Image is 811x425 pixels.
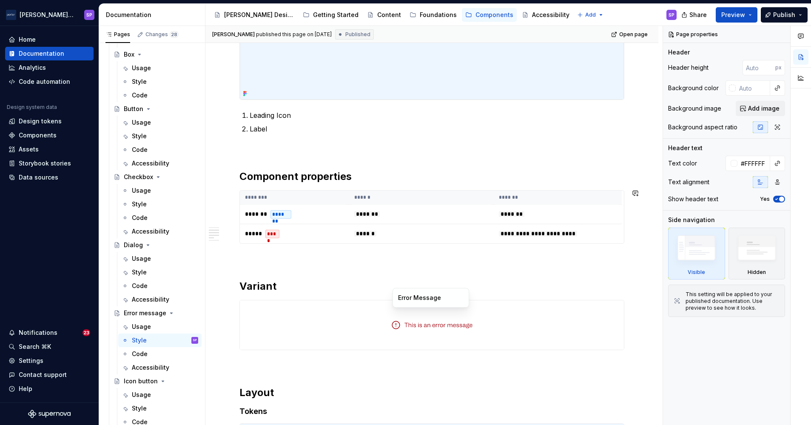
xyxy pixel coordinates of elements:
[118,211,202,225] a: Code
[736,80,770,96] input: Auto
[19,77,70,86] div: Code automation
[124,105,143,113] div: Button
[668,48,690,57] div: Header
[5,75,94,88] a: Code automation
[398,294,464,302] div: Error Message
[313,11,359,19] div: Getting Started
[19,117,62,126] div: Design tokens
[211,6,573,23] div: Page tree
[132,77,147,86] div: Style
[668,228,725,280] div: Visible
[118,143,202,157] a: Code
[118,347,202,361] a: Code
[728,228,785,280] div: Hidden
[19,385,32,393] div: Help
[124,173,153,181] div: Checkbox
[239,406,624,416] h4: Tokens
[118,88,202,102] a: Code
[118,293,202,306] a: Accessibility
[118,184,202,197] a: Usage
[132,118,151,127] div: Usage
[118,402,202,415] a: Style
[5,128,94,142] a: Components
[5,326,94,339] button: Notifications23
[5,114,94,128] a: Design tokens
[118,320,202,334] a: Usage
[132,363,169,372] div: Accessibility
[256,31,332,38] div: published this page on [DATE]
[118,225,202,238] a: Accessibility
[364,8,404,22] a: Content
[773,11,795,19] span: Publish
[761,7,808,23] button: Publish
[105,31,130,38] div: Pages
[716,7,757,23] button: Preview
[28,410,71,418] svg: Supernova Logo
[518,8,573,22] a: Accessibility
[118,75,202,88] a: Style
[20,11,74,19] div: [PERSON_NAME] Airlines
[532,11,569,19] div: Accessibility
[118,252,202,265] a: Usage
[775,64,782,71] p: px
[748,269,766,276] div: Hidden
[250,124,624,134] p: Label
[345,31,370,38] span: Published
[19,49,64,58] div: Documentation
[118,279,202,293] a: Code
[110,102,202,116] a: Button
[106,11,202,19] div: Documentation
[132,227,169,236] div: Accessibility
[132,132,147,140] div: Style
[5,368,94,382] button: Contact support
[668,123,737,131] div: Background aspect ratio
[668,216,715,224] div: Side navigation
[211,8,298,22] a: [PERSON_NAME] Design
[406,8,460,22] a: Foundations
[736,101,785,116] button: Add image
[110,48,202,61] a: Box
[19,328,57,337] div: Notifications
[19,371,67,379] div: Contact support
[6,10,16,20] img: f0306bc8-3074-41fb-b11c-7d2e8671d5eb.png
[132,186,151,195] div: Usage
[170,31,179,38] span: 28
[737,156,770,171] input: Auto
[132,336,147,345] div: Style
[760,196,770,203] label: Yes
[118,129,202,143] a: Style
[118,361,202,374] a: Accessibility
[5,47,94,60] a: Documentation
[669,11,674,18] div: SP
[575,9,606,21] button: Add
[5,171,94,184] a: Data sources
[619,31,648,38] span: Open page
[239,280,624,293] h2: Variant
[5,382,94,396] button: Help
[19,159,71,168] div: Storybook stories
[132,254,151,263] div: Usage
[132,391,151,399] div: Usage
[110,374,202,388] a: Icon button
[377,11,401,19] div: Content
[124,50,134,59] div: Box
[688,269,705,276] div: Visible
[19,357,43,365] div: Settings
[5,33,94,46] a: Home
[585,11,596,18] span: Add
[212,31,255,38] span: [PERSON_NAME]
[239,386,624,399] h2: Layout
[668,63,709,72] div: Header height
[118,265,202,279] a: Style
[668,195,718,203] div: Show header text
[132,295,169,304] div: Accessibility
[132,64,151,72] div: Usage
[132,350,148,358] div: Code
[299,8,362,22] a: Getting Started
[124,309,166,317] div: Error message
[721,11,745,19] span: Preview
[668,159,697,168] div: Text color
[609,29,652,40] a: Open page
[420,11,457,19] div: Foundations
[689,11,707,19] span: Share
